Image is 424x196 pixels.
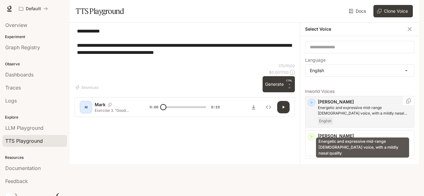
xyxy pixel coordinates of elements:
[348,5,368,17] a: Docs
[95,108,135,113] p: Exercise 3. “Good morning. Can I have a medium latte with almond milk, and a blueberry muffin, pl...
[247,101,260,113] button: Download audio
[278,63,295,68] p: 170 / 1000
[305,65,414,76] div: English
[316,137,409,158] div: Energetic and expressive mid-range [DEMOGRAPHIC_DATA] voice, with a mildly nasal quality
[318,117,333,125] span: English
[269,70,289,75] p: $ 0.001700
[106,103,114,107] button: Copy Voice ID
[318,105,412,116] p: Energetic and expressive mid-range male voice, with a mildly nasal quality
[211,104,220,110] span: 0:10
[74,82,101,92] button: Shortcuts
[286,79,292,86] p: CTRL +
[76,5,124,17] h1: TTS Playground
[305,89,414,94] p: Inworld Voices
[95,102,106,108] p: Mark
[81,102,91,112] div: M
[262,101,275,113] button: Inspect
[318,99,412,105] p: [PERSON_NAME]
[26,6,41,11] p: Default
[405,98,412,103] button: Copy Voice ID
[150,104,158,110] span: 0:00
[286,79,292,90] p: ⏎
[373,5,413,17] button: Clone Voice
[16,2,51,15] button: All workspaces
[305,58,326,62] p: Language
[263,76,295,92] button: GenerateCTRL +⏎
